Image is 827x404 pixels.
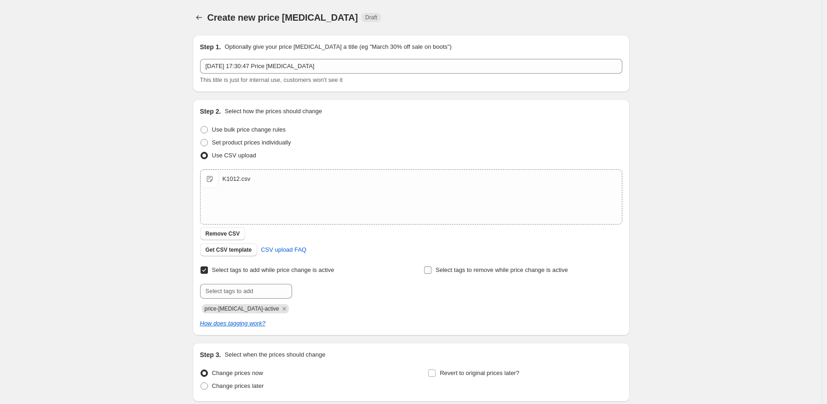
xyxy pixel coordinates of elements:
[207,12,358,23] span: Create new price [MEDICAL_DATA]
[200,107,221,116] h2: Step 2.
[365,14,377,21] span: Draft
[212,126,286,133] span: Use bulk price change rules
[436,266,568,273] span: Select tags to remove while price change is active
[200,59,622,74] input: 30% off holiday sale
[212,139,291,146] span: Set product prices individually
[224,42,451,52] p: Optionally give your price [MEDICAL_DATA] a title (eg "March 30% off sale on boots")
[200,350,221,359] h2: Step 3.
[212,266,334,273] span: Select tags to add while price change is active
[200,227,246,240] button: Remove CSV
[440,369,519,376] span: Revert to original prices later?
[200,320,265,327] a: How does tagging work?
[212,382,264,389] span: Change prices later
[261,245,306,254] span: CSV upload FAQ
[200,243,258,256] button: Get CSV template
[212,369,263,376] span: Change prices now
[223,174,251,184] div: K1012.csv
[200,284,292,299] input: Select tags to add
[255,242,312,257] a: CSV upload FAQ
[200,42,221,52] h2: Step 1.
[193,11,206,24] button: Price change jobs
[206,246,252,254] span: Get CSV template
[206,230,240,237] span: Remove CSV
[280,305,288,313] button: Remove price-change-job-active
[212,152,256,159] span: Use CSV upload
[200,76,343,83] span: This title is just for internal use, customers won't see it
[205,306,279,312] span: price-change-job-active
[224,107,322,116] p: Select how the prices should change
[224,350,325,359] p: Select when the prices should change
